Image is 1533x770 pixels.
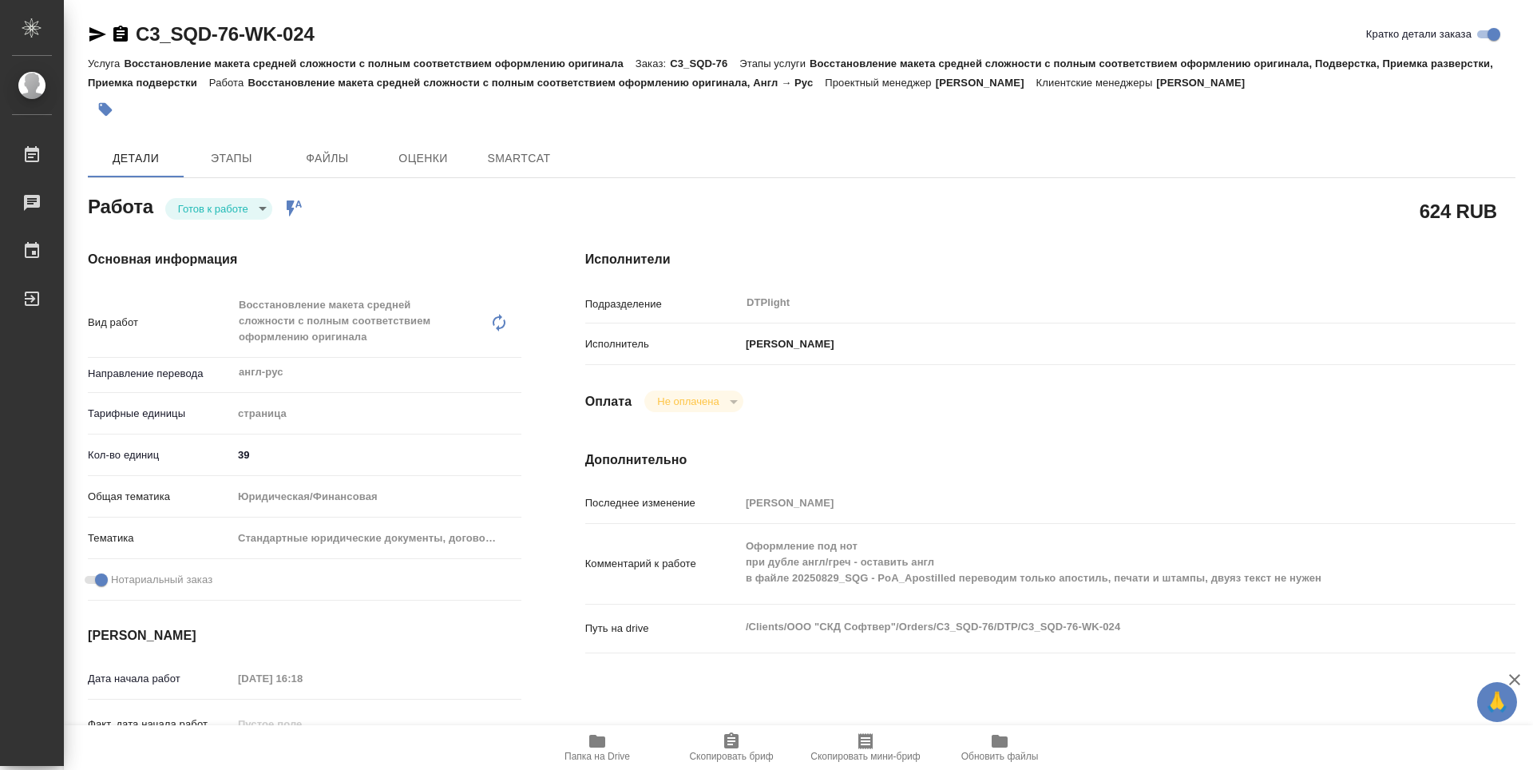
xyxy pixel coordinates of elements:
[88,447,232,463] p: Кол-во единиц
[585,336,740,352] p: Исполнитель
[481,149,557,169] span: SmartCat
[88,315,232,331] p: Вид работ
[88,25,107,44] button: Скопировать ссылку для ЯМессенджера
[689,751,773,762] span: Скопировать бриф
[88,250,521,269] h4: Основная информация
[961,751,1039,762] span: Обновить файлы
[585,495,740,511] p: Последнее изменение
[88,671,232,687] p: Дата начала работ
[1036,77,1157,89] p: Клиентские менеджеры
[88,716,232,732] p: Факт. дата начала работ
[644,391,743,412] div: Готов к работе
[88,626,521,645] h4: [PERSON_NAME]
[740,613,1438,641] textarea: /Clients/ООО "СКД Софтвер"/Orders/C3_SQD-76/DTP/C3_SQD-76-WK-024
[88,530,232,546] p: Тематика
[209,77,248,89] p: Работа
[232,443,521,466] input: ✎ Введи что-нибудь
[385,149,461,169] span: Оценки
[825,77,935,89] p: Проектный менеджер
[232,712,372,736] input: Пустое поле
[740,533,1438,592] textarea: Оформление под нот при дубле англ/греч - оставить англ в файле 20250829_SQG - PoA_Apostilled пере...
[652,395,723,408] button: Не оплачена
[798,725,933,770] button: Скопировать мини-бриф
[810,751,920,762] span: Скопировать мини-бриф
[111,25,130,44] button: Скопировать ссылку
[88,406,232,422] p: Тарифные единицы
[97,149,174,169] span: Детали
[88,92,123,127] button: Добавить тэг
[585,450,1515,470] h4: Дополнительно
[232,525,521,552] div: Стандартные юридические документы, договоры, уставы
[124,58,635,69] p: Восстановление макета средней сложности с полным соответствием оформлению оригинала
[232,400,521,427] div: страница
[1366,26,1472,42] span: Кратко детали заказа
[739,58,810,69] p: Этапы услуги
[585,556,740,572] p: Комментарий к работе
[585,621,740,637] p: Путь на drive
[1477,682,1517,722] button: 🙏
[636,58,670,69] p: Заказ:
[88,191,153,220] h2: Работа
[933,725,1067,770] button: Обновить файлы
[88,366,232,382] p: Направление перевода
[585,250,1515,269] h4: Исполнители
[248,77,825,89] p: Восстановление макета средней сложности с полным соответствием оформлению оригинала, Англ → Рус
[232,667,372,690] input: Пустое поле
[1420,197,1497,224] h2: 624 RUB
[585,296,740,312] p: Подразделение
[136,23,315,45] a: C3_SQD-76-WK-024
[1156,77,1257,89] p: [PERSON_NAME]
[740,336,834,352] p: [PERSON_NAME]
[111,572,212,588] span: Нотариальный заказ
[193,149,270,169] span: Этапы
[1483,685,1511,719] span: 🙏
[88,489,232,505] p: Общая тематика
[88,58,124,69] p: Услуга
[740,491,1438,514] input: Пустое поле
[165,198,272,220] div: Готов к работе
[664,725,798,770] button: Скопировать бриф
[670,58,739,69] p: C3_SQD-76
[173,202,253,216] button: Готов к работе
[936,77,1036,89] p: [PERSON_NAME]
[530,725,664,770] button: Папка на Drive
[289,149,366,169] span: Файлы
[564,751,630,762] span: Папка на Drive
[232,483,521,510] div: Юридическая/Финансовая
[585,392,632,411] h4: Оплата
